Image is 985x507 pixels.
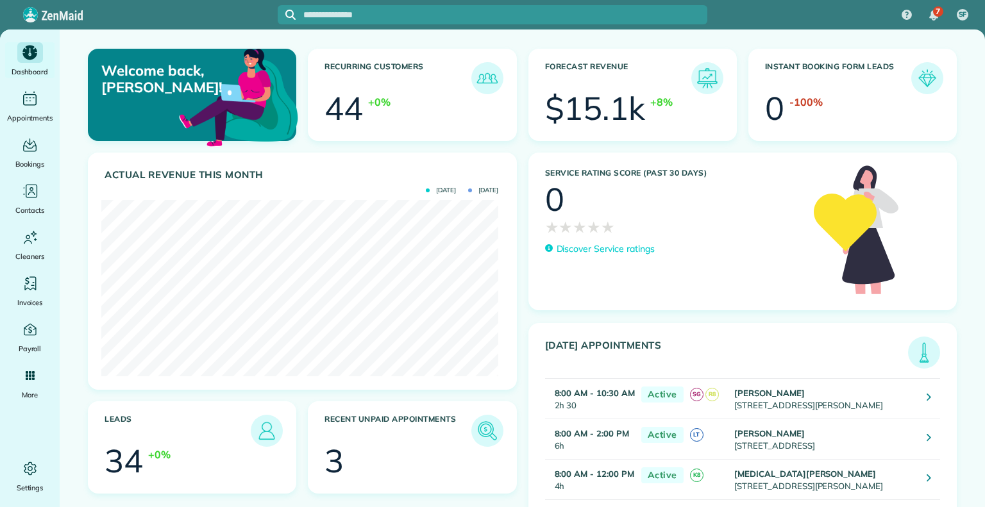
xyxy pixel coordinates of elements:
[789,94,823,110] div: -100%
[5,227,55,263] a: Cleaners
[468,187,498,194] span: [DATE]
[765,62,911,94] h3: Instant Booking Form Leads
[5,88,55,124] a: Appointments
[641,467,684,483] span: Active
[731,419,917,459] td: [STREET_ADDRESS]
[690,388,703,401] span: SG
[650,94,673,110] div: +8%
[17,296,43,309] span: Invoices
[101,62,228,96] p: Welcome back, [PERSON_NAME]!
[601,215,615,238] span: ★
[19,342,42,355] span: Payroll
[278,10,296,20] button: Focus search
[105,445,143,477] div: 34
[559,215,573,238] span: ★
[731,459,917,499] td: [STREET_ADDRESS][PERSON_NAME]
[5,181,55,217] a: Contacts
[22,388,38,401] span: More
[5,273,55,309] a: Invoices
[148,447,171,462] div: +0%
[959,10,967,20] span: SF
[690,428,703,442] span: LT
[555,388,635,398] strong: 8:00 AM - 10:30 AM
[17,481,44,494] span: Settings
[545,215,559,238] span: ★
[545,169,801,178] h3: Service Rating score (past 30 days)
[15,158,45,170] span: Bookings
[690,469,703,482] span: K8
[545,419,635,459] td: 6h
[475,418,500,444] img: icon_unpaid_appointments-47b8ce3997adf2238b356f14209ab4cced10bd1f174958f3ca8f1d0dd7fffeee.png
[545,62,691,94] h3: Forecast Revenue
[324,445,344,477] div: 3
[5,42,55,78] a: Dashboard
[475,65,500,91] img: icon_recurring_customers-cf858462ba22bcd05b5a5880d41d6543d210077de5bb9ebc9590e49fd87d84ed.png
[705,388,719,401] span: R8
[555,428,629,438] strong: 8:00 AM - 2:00 PM
[368,94,391,110] div: +0%
[911,340,937,365] img: icon_todays_appointments-901f7ab196bb0bea1936b74009e4eb5ffbc2d2711fa7634e0d609ed5ef32b18b.png
[176,34,301,158] img: dashboard_welcome-42a62b7d889689a78055ac9021e634bf52bae3f8056760290aed330b23ab8690.png
[557,242,655,256] p: Discover Service ratings
[5,135,55,170] a: Bookings
[734,428,805,438] strong: [PERSON_NAME]
[641,427,684,443] span: Active
[285,10,296,20] svg: Focus search
[555,469,634,479] strong: 8:00 AM - 12:00 PM
[545,340,909,369] h3: [DATE] Appointments
[324,415,471,447] h3: Recent unpaid appointments
[12,65,48,78] span: Dashboard
[545,459,635,499] td: 4h
[920,1,947,29] div: 7 unread notifications
[573,215,587,238] span: ★
[15,250,44,263] span: Cleaners
[936,6,940,17] span: 7
[641,386,684,403] span: Active
[15,204,44,217] span: Contacts
[587,215,601,238] span: ★
[765,92,784,124] div: 0
[5,458,55,494] a: Settings
[734,388,805,398] strong: [PERSON_NAME]
[695,65,720,91] img: icon_forecast_revenue-8c13a41c7ed35a8dcfafea3cbb826a0462acb37728057bba2d056411b612bbbe.png
[105,415,251,447] h3: Leads
[545,242,655,256] a: Discover Service ratings
[914,65,940,91] img: icon_form_leads-04211a6a04a5b2264e4ee56bc0799ec3eb69b7e499cbb523a139df1d13a81ae0.png
[105,169,503,181] h3: Actual Revenue this month
[545,92,646,124] div: $15.1k
[324,92,363,124] div: 44
[731,378,917,419] td: [STREET_ADDRESS][PERSON_NAME]
[5,319,55,355] a: Payroll
[254,418,280,444] img: icon_leads-1bed01f49abd5b7fead27621c3d59655bb73ed531f8eeb49469d10e621d6b896.png
[7,112,53,124] span: Appointments
[426,187,456,194] span: [DATE]
[324,62,471,94] h3: Recurring Customers
[545,183,564,215] div: 0
[734,469,876,479] strong: [MEDICAL_DATA][PERSON_NAME]
[545,378,635,419] td: 2h 30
